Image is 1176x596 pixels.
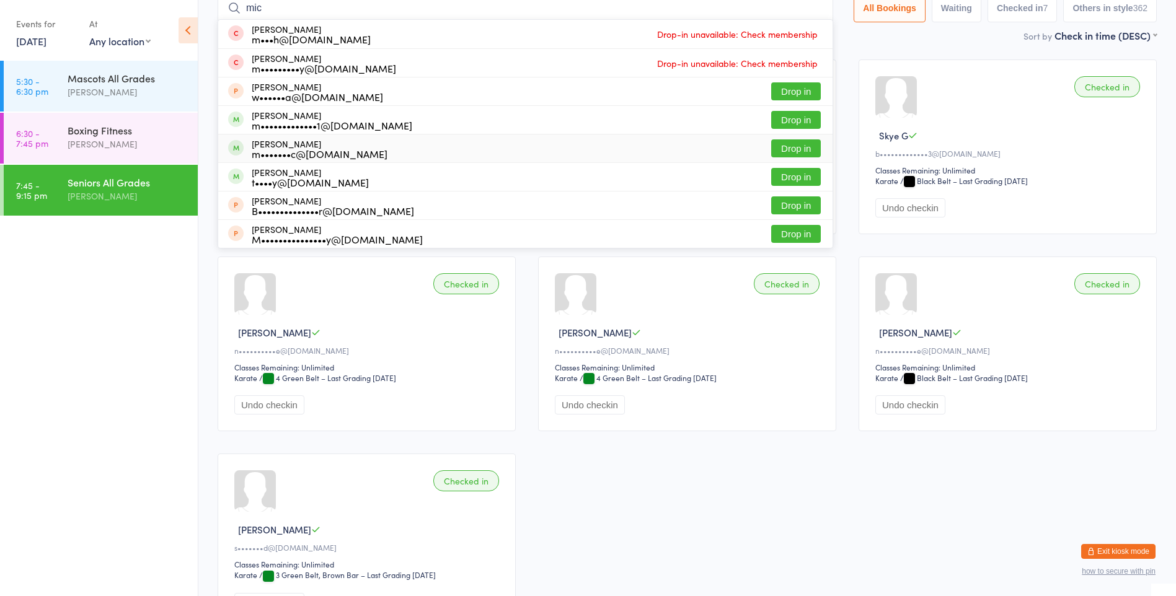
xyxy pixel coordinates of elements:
[580,372,717,383] span: / 4 Green Belt – Last Grading [DATE]
[771,82,821,100] button: Drop in
[68,189,187,203] div: [PERSON_NAME]
[16,14,77,34] div: Events for
[252,177,369,187] div: t••••y@[DOMAIN_NAME]
[654,54,821,72] span: Drop-in unavailable: Check membership
[238,523,311,536] span: [PERSON_NAME]
[252,53,396,73] div: [PERSON_NAME]
[1074,76,1140,97] div: Checked in
[252,234,423,244] div: M•••••••••••••••y@[DOMAIN_NAME]
[259,569,436,580] span: / 3 Green Belt, Brown Bar – Last Grading [DATE]
[16,34,46,48] a: [DATE]
[252,24,371,44] div: [PERSON_NAME]
[1081,544,1156,559] button: Exit kiosk mode
[234,559,503,569] div: Classes Remaining: Unlimited
[875,148,1144,159] div: b•••••••••••••3@[DOMAIN_NAME]
[555,372,578,383] div: Karate
[771,196,821,214] button: Drop in
[1082,567,1156,576] button: how to secure with pin
[252,82,383,102] div: [PERSON_NAME]
[234,395,304,414] button: Undo checkin
[875,198,945,217] button: Undo checkin
[234,569,257,580] div: Karate
[1054,28,1157,42] div: Check in time (DESC)
[16,76,48,96] time: 5:30 - 6:30 pm
[654,25,821,43] span: Drop-in unavailable: Check membership
[771,111,821,129] button: Drop in
[16,128,48,148] time: 6:30 - 7:45 pm
[4,61,198,112] a: 5:30 -6:30 pmMascots All Grades[PERSON_NAME]
[234,362,503,372] div: Classes Remaining: Unlimited
[259,372,396,383] span: / 4 Green Belt – Last Grading [DATE]
[252,149,387,159] div: m•••••••c@[DOMAIN_NAME]
[555,345,823,356] div: n••••••••••e@[DOMAIN_NAME]
[252,92,383,102] div: w••••••a@[DOMAIN_NAME]
[879,129,908,142] span: Skye G
[875,345,1144,356] div: n••••••••••e@[DOMAIN_NAME]
[900,372,1028,383] span: / Black Belt – Last Grading [DATE]
[252,167,369,187] div: [PERSON_NAME]
[68,71,187,85] div: Mascots All Grades
[559,326,632,339] span: [PERSON_NAME]
[89,14,151,34] div: At
[1023,30,1052,42] label: Sort by
[1043,3,1048,13] div: 7
[234,372,257,383] div: Karate
[771,139,821,157] button: Drop in
[1074,273,1140,294] div: Checked in
[433,273,499,294] div: Checked in
[16,180,47,200] time: 7:45 - 9:15 pm
[4,113,198,164] a: 6:30 -7:45 pmBoxing Fitness[PERSON_NAME]
[754,273,820,294] div: Checked in
[875,372,898,383] div: Karate
[68,85,187,99] div: [PERSON_NAME]
[4,165,198,216] a: 7:45 -9:15 pmSeniors All Grades[PERSON_NAME]
[252,224,423,244] div: [PERSON_NAME]
[68,123,187,137] div: Boxing Fitness
[875,165,1144,175] div: Classes Remaining: Unlimited
[433,470,499,491] div: Checked in
[879,326,952,339] span: [PERSON_NAME]
[234,345,503,356] div: n••••••••••e@[DOMAIN_NAME]
[252,120,412,130] div: m•••••••••••••1@[DOMAIN_NAME]
[875,395,945,414] button: Undo checkin
[252,34,371,44] div: m•••h@[DOMAIN_NAME]
[875,362,1144,372] div: Classes Remaining: Unlimited
[238,326,311,339] span: [PERSON_NAME]
[89,34,151,48] div: Any location
[252,196,414,216] div: [PERSON_NAME]
[771,168,821,186] button: Drop in
[875,175,898,186] div: Karate
[555,362,823,372] div: Classes Remaining: Unlimited
[68,175,187,189] div: Seniors All Grades
[1133,3,1147,13] div: 362
[252,206,414,216] div: B••••••••••••••r@[DOMAIN_NAME]
[252,110,412,130] div: [PERSON_NAME]
[252,63,396,73] div: m•••••••••y@[DOMAIN_NAME]
[771,225,821,243] button: Drop in
[68,137,187,151] div: [PERSON_NAME]
[252,139,387,159] div: [PERSON_NAME]
[555,395,625,414] button: Undo checkin
[900,175,1028,186] span: / Black Belt – Last Grading [DATE]
[234,542,503,553] div: s•••••••d@[DOMAIN_NAME]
